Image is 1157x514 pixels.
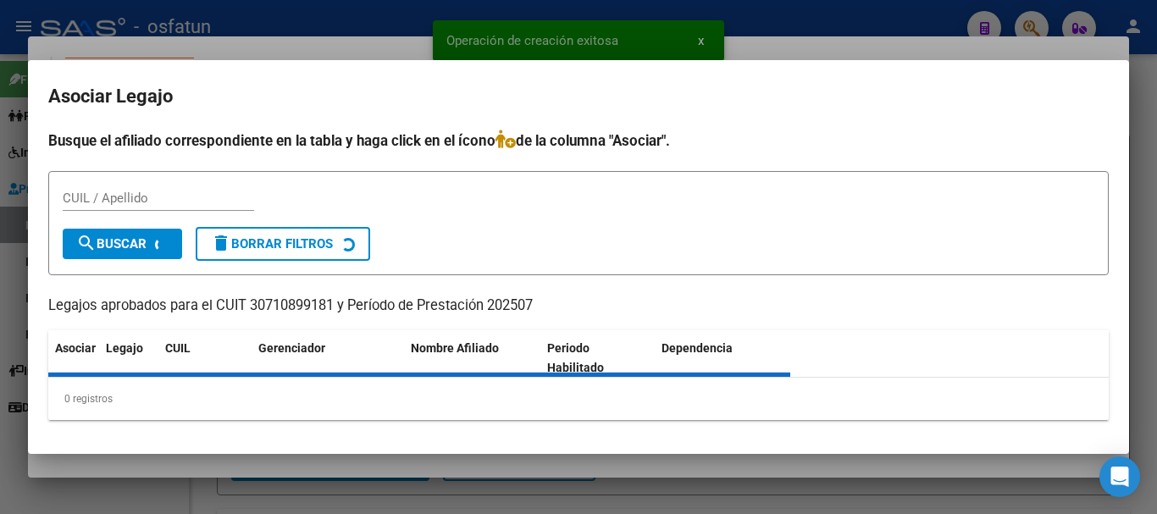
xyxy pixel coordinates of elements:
div: 0 registros [48,378,1109,420]
datatable-header-cell: Nombre Afiliado [404,330,540,386]
datatable-header-cell: Legajo [99,330,158,386]
mat-icon: delete [211,233,231,253]
span: Buscar [76,236,147,251]
datatable-header-cell: Periodo Habilitado [540,330,655,386]
datatable-header-cell: Asociar [48,330,99,386]
span: Legajo [106,341,143,355]
datatable-header-cell: CUIL [158,330,252,386]
h2: Asociar Legajo [48,80,1109,113]
button: Buscar [63,229,182,259]
datatable-header-cell: Gerenciador [252,330,404,386]
mat-icon: search [76,233,97,253]
span: CUIL [165,341,191,355]
span: Gerenciador [258,341,325,355]
button: Borrar Filtros [196,227,370,261]
h4: Busque el afiliado correspondiente en la tabla y haga click en el ícono de la columna "Asociar". [48,130,1109,152]
span: Nombre Afiliado [411,341,499,355]
span: Dependencia [662,341,733,355]
div: Open Intercom Messenger [1099,456,1140,497]
p: Legajos aprobados para el CUIT 30710899181 y Período de Prestación 202507 [48,296,1109,317]
span: Periodo Habilitado [547,341,604,374]
span: Borrar Filtros [211,236,333,251]
span: Asociar [55,341,96,355]
datatable-header-cell: Dependencia [655,330,791,386]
